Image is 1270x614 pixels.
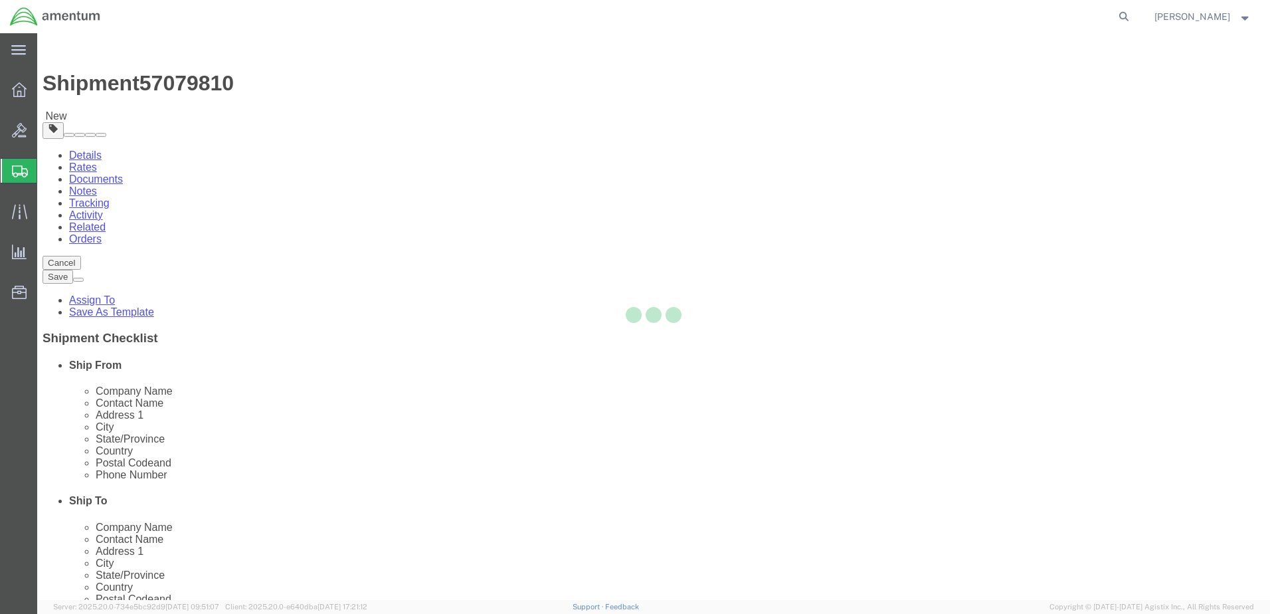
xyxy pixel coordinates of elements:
span: Copyright © [DATE]-[DATE] Agistix Inc., All Rights Reserved [1049,601,1254,613]
a: Support [573,603,606,611]
span: Client: 2025.20.0-e640dba [225,603,367,611]
span: Matthew Donnelly [1154,9,1230,24]
span: Server: 2025.20.0-734e5bc92d9 [53,603,219,611]
span: [DATE] 09:51:07 [165,603,219,611]
img: logo [9,7,101,27]
span: [DATE] 17:21:12 [317,603,367,611]
button: [PERSON_NAME] [1154,9,1252,25]
a: Feedback [605,603,639,611]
